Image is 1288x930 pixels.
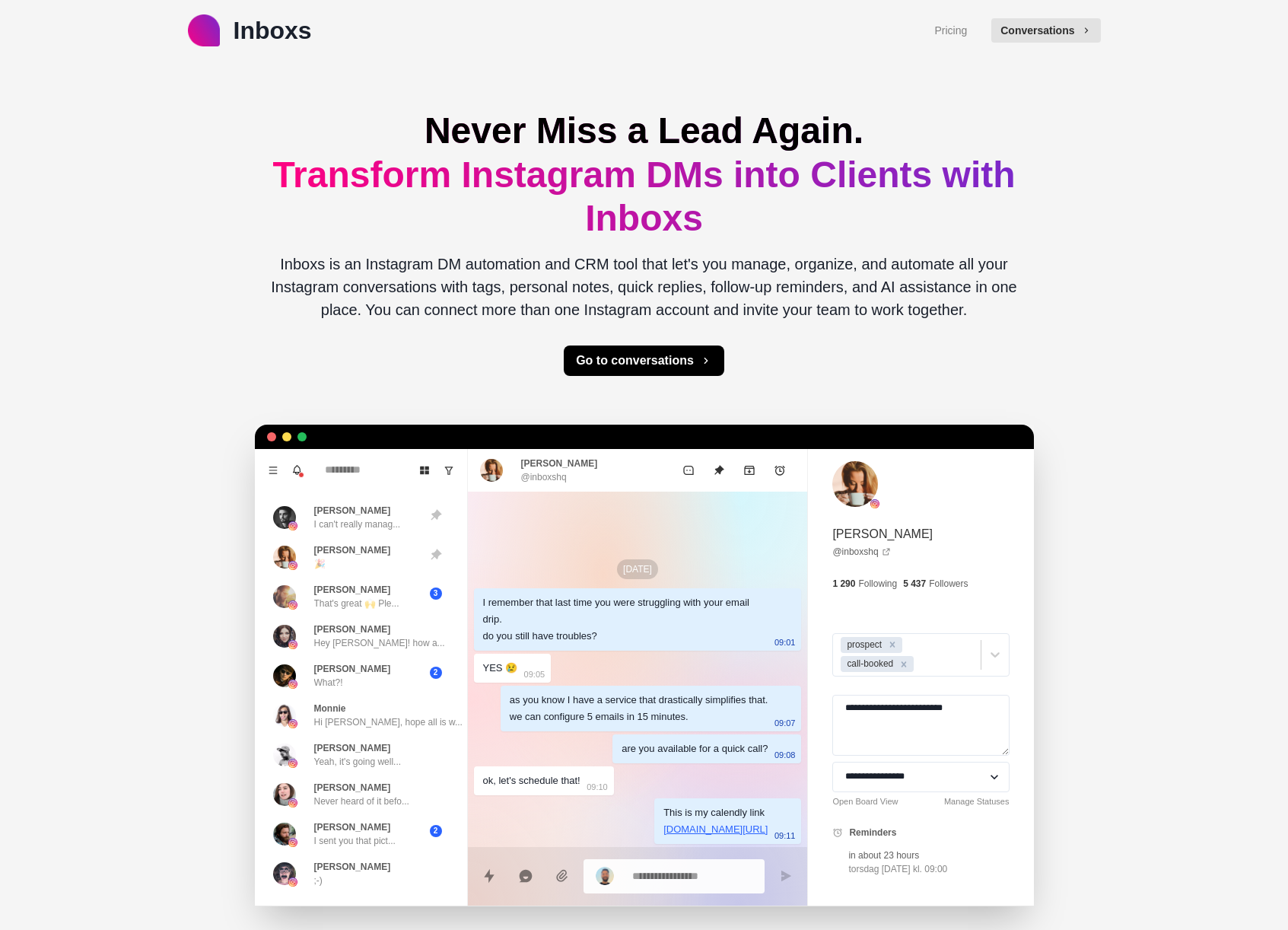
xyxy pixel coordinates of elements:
div: I remember that last time you were struggling with your email drip. do you still have troubles? [483,594,768,645]
div: are you available for a quick call? [622,740,768,757]
button: Quick replies [474,861,504,891]
button: Mark as unread [673,455,704,486]
img: picture [288,640,297,649]
img: picture [480,459,503,482]
img: picture [288,719,297,728]
p: Monnie [314,702,346,715]
p: [PERSON_NAME] [314,543,391,557]
p: [PERSON_NAME] [314,860,391,874]
p: [PERSON_NAME] [832,525,933,543]
p: [DOMAIN_NAME][URL] [663,821,768,838]
img: picture [870,499,879,508]
p: [PERSON_NAME] [314,504,391,518]
img: picture [273,823,296,846]
div: YES 😢 [483,660,518,677]
img: picture [273,625,296,648]
div: as you know I have a service that drastically simplifies that. we can configure 5 emails in 15 mi... [510,692,768,725]
span: 2 [430,667,442,679]
img: picture [596,867,614,885]
a: logoInboxs [188,12,312,49]
button: Reply with AI [510,861,541,891]
p: 5 437 [903,577,926,591]
p: 1 290 [832,577,855,591]
span: 3 [430,588,442,600]
img: picture [273,546,296,569]
a: Open Board View [832,795,898,808]
p: What?! [314,676,343,690]
button: Archive [734,455,765,486]
p: [PERSON_NAME] [314,662,391,676]
button: Add media [547,861,577,891]
p: 09:10 [587,779,608,795]
img: picture [288,838,297,847]
img: picture [273,664,296,687]
p: [PERSON_NAME] [314,820,391,834]
p: Following [858,577,897,591]
button: Notifications [285,458,310,483]
p: [PERSON_NAME] [314,623,391,636]
div: ok, let's schedule that! [483,772,580,789]
button: Go to conversations [564,346,724,376]
button: Add reminder [765,455,795,486]
img: picture [273,744,296,766]
p: @inboxshq [521,470,567,484]
button: Conversations [991,18,1100,43]
p: [PERSON_NAME] [314,741,391,755]
div: This is my calendly link [663,804,768,838]
a: Pricing [934,23,967,39]
img: picture [288,680,297,689]
p: torsdag [DATE] kl. 09:00 [848,862,947,876]
p: Yeah, it's going well... [314,755,402,769]
div: Remove call-booked [895,656,912,672]
button: Menu [261,458,285,483]
p: I sent you that pict... [314,834,396,848]
img: picture [288,521,297,530]
p: 09:05 [524,666,545,683]
img: picture [288,798,297,807]
a: Manage Statuses [944,795,1010,808]
h1: Transform Instagram DMs into Clients with Inboxs [267,109,1022,240]
p: That's great 🙌 Ple... [314,597,399,610]
p: [PERSON_NAME] [521,457,598,470]
div: call-booked [842,656,895,672]
p: Inboxs is an Instagram DM automation and CRM tool that let's you manage, organize, and automate a... [267,253,1022,321]
p: Never heard of it befo... [314,795,409,808]
p: ;-) [314,874,323,887]
img: picture [288,759,297,768]
p: Followers [929,577,968,591]
p: [DATE] [617,559,658,579]
p: I can't really manag... [314,518,401,531]
p: Hi [PERSON_NAME], hope all is w... [314,715,463,729]
img: picture [273,862,296,885]
img: picture [273,783,296,806]
p: [PERSON_NAME] [314,781,391,795]
span: Never Miss a Lead Again. [425,110,863,151]
img: picture [273,506,296,529]
button: Unpin [704,455,734,486]
p: Hey [PERSON_NAME]! how a... [314,636,445,650]
img: picture [832,461,878,507]
p: Inboxs [234,12,312,49]
button: Show unread conversations [437,458,461,483]
div: Remove prospect [884,637,901,653]
p: Reminders [849,826,896,839]
p: 09:01 [774,634,796,651]
img: picture [288,561,297,570]
span: 2 [430,825,442,837]
p: [PERSON_NAME] [314,583,391,597]
p: 09:11 [774,827,796,844]
button: Send message [771,861,801,891]
a: @inboxshq [832,545,890,559]
button: Board View [412,458,437,483]
img: picture [273,585,296,608]
img: picture [288,877,297,887]
img: logo [188,14,220,46]
p: 🎉 [314,557,326,571]
img: picture [273,704,296,727]
div: prospect [842,637,884,653]
img: picture [288,600,297,610]
p: 09:08 [774,747,796,763]
p: in about 23 hours [848,849,947,862]
p: 09:07 [774,715,796,731]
